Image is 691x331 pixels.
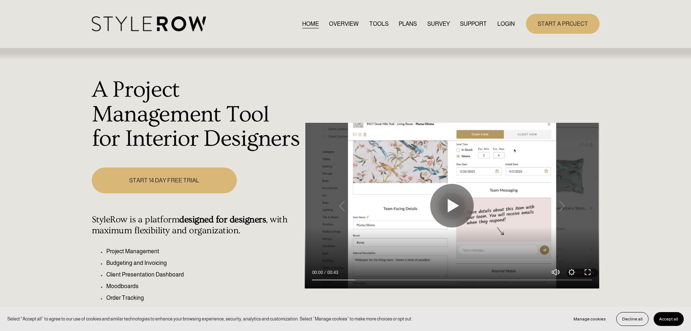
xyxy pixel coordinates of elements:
strong: designed for designers [179,214,266,225]
button: Accept all [654,312,684,326]
span: SUPPORT [460,20,487,28]
h1: A Project Management Tool for Interior Designers [92,78,301,152]
span: Manage cookies [573,316,606,322]
p: Order Tracking [106,294,301,302]
a: START A PROJECT [526,14,600,34]
div: Current time [312,269,325,276]
p: Moodboards [106,282,301,291]
button: Decline all [616,312,649,326]
img: StyleRow [92,16,206,31]
a: SURVEY [427,19,450,29]
span: Accept all [659,316,678,322]
a: HOME [302,19,319,29]
p: Client Presentation Dashboard [106,270,301,279]
p: Select “Accept all” to agree to our use of cookies and similar technologies to enhance your brows... [7,315,412,322]
a: folder dropdown [460,19,487,29]
button: Play [430,184,474,227]
a: LOGIN [497,19,515,29]
p: Budgeting and Invoicing [106,259,301,267]
button: Manage cookies [568,312,611,326]
a: OVERVIEW [329,19,359,29]
div: Duration [325,269,340,276]
a: PLANS [399,19,417,29]
p: Project Management [106,247,301,256]
a: TOOLS [369,19,388,29]
a: START 14 DAY FREE TRIAL [92,167,237,193]
h4: StyleRow is a platform , with maximum flexibility and organization. [92,214,301,236]
input: Seek [312,278,592,283]
span: Decline all [622,316,643,322]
